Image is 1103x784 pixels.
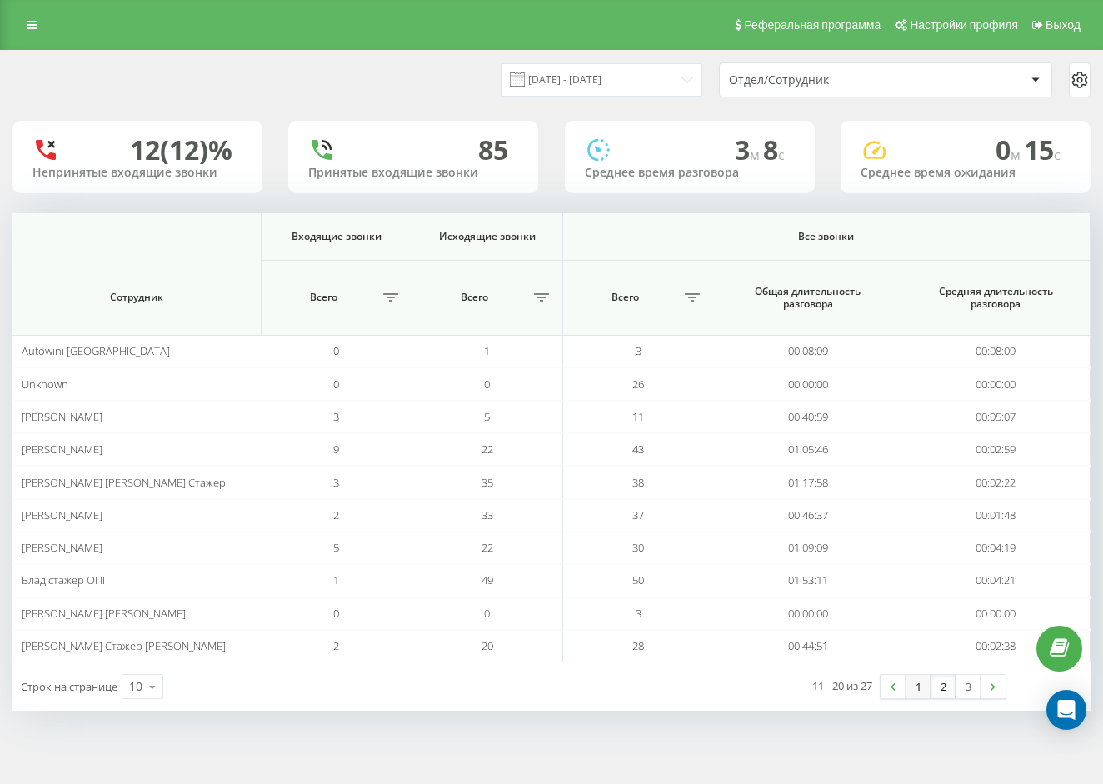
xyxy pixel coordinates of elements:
[1054,146,1061,164] span: c
[478,134,508,166] div: 85
[482,442,493,457] span: 22
[130,134,232,166] div: 12 (12)%
[22,638,226,653] span: [PERSON_NAME] Стажер [PERSON_NAME]
[632,540,644,555] span: 30
[931,675,956,698] a: 2
[1024,132,1061,167] span: 15
[902,433,1091,466] td: 00:02:59
[996,132,1024,167] span: 0
[906,675,931,698] a: 1
[632,572,644,587] span: 50
[32,166,242,180] div: Непринятые входящие звонки
[714,499,902,532] td: 00:46:37
[484,606,490,621] span: 0
[427,230,547,243] span: Исходящие звонки
[482,638,493,653] span: 20
[333,475,339,490] span: 3
[902,466,1091,498] td: 00:02:22
[22,343,170,358] span: Autowini [GEOGRAPHIC_DATA]
[22,442,102,457] span: [PERSON_NAME]
[636,606,641,621] span: 3
[22,540,102,555] span: [PERSON_NAME]
[333,638,339,653] span: 2
[902,401,1091,433] td: 00:05:07
[902,532,1091,564] td: 00:04:19
[32,291,241,304] span: Сотрудник
[902,564,1091,597] td: 00:04:21
[1046,690,1086,730] div: Open Intercom Messenger
[812,677,872,694] div: 11 - 20 из 27
[778,146,785,164] span: c
[902,499,1091,532] td: 00:01:48
[632,377,644,392] span: 26
[763,132,785,167] span: 8
[596,230,1056,243] span: Все звонки
[956,675,981,698] a: 3
[333,377,339,392] span: 0
[333,409,339,424] span: 3
[714,335,902,367] td: 00:08:09
[1046,18,1081,32] span: Выход
[333,572,339,587] span: 1
[714,433,902,466] td: 01:05:46
[910,18,1018,32] span: Настройки профиля
[735,132,763,167] span: 3
[421,291,529,304] span: Всего
[714,367,902,400] td: 00:00:00
[482,475,493,490] span: 35
[902,597,1091,630] td: 00:00:00
[585,166,795,180] div: Среднее время разговора
[22,572,108,587] span: Влад стажер ОПГ
[333,442,339,457] span: 9
[333,343,339,358] span: 0
[270,291,378,304] span: Всего
[22,377,68,392] span: Unknown
[21,679,117,694] span: Строк на странице
[902,367,1091,400] td: 00:00:00
[632,507,644,522] span: 37
[714,630,902,662] td: 00:44:51
[129,678,142,695] div: 10
[22,507,102,522] span: [PERSON_NAME]
[902,335,1091,367] td: 00:08:09
[333,540,339,555] span: 5
[632,638,644,653] span: 28
[919,285,1073,311] span: Средняя длительность разговора
[714,564,902,597] td: 01:53:11
[714,597,902,630] td: 00:00:00
[1011,146,1024,164] span: м
[632,475,644,490] span: 38
[333,606,339,621] span: 0
[484,409,490,424] span: 5
[571,291,681,304] span: Всего
[22,475,226,490] span: [PERSON_NAME] [PERSON_NAME] Стажер
[22,409,102,424] span: [PERSON_NAME]
[902,630,1091,662] td: 00:02:38
[714,401,902,433] td: 00:40:59
[636,343,641,358] span: 3
[482,540,493,555] span: 22
[333,507,339,522] span: 2
[750,146,763,164] span: м
[484,377,490,392] span: 0
[482,507,493,522] span: 33
[277,230,397,243] span: Входящие звонки
[744,18,881,32] span: Реферальная программа
[714,532,902,564] td: 01:09:09
[22,606,186,621] span: [PERSON_NAME] [PERSON_NAME]
[729,73,928,87] div: Отдел/Сотрудник
[482,572,493,587] span: 49
[308,166,518,180] div: Принятые входящие звонки
[861,166,1071,180] div: Среднее время ожидания
[731,285,886,311] span: Общая длительность разговора
[714,466,902,498] td: 01:17:58
[484,343,490,358] span: 1
[632,409,644,424] span: 11
[632,442,644,457] span: 43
